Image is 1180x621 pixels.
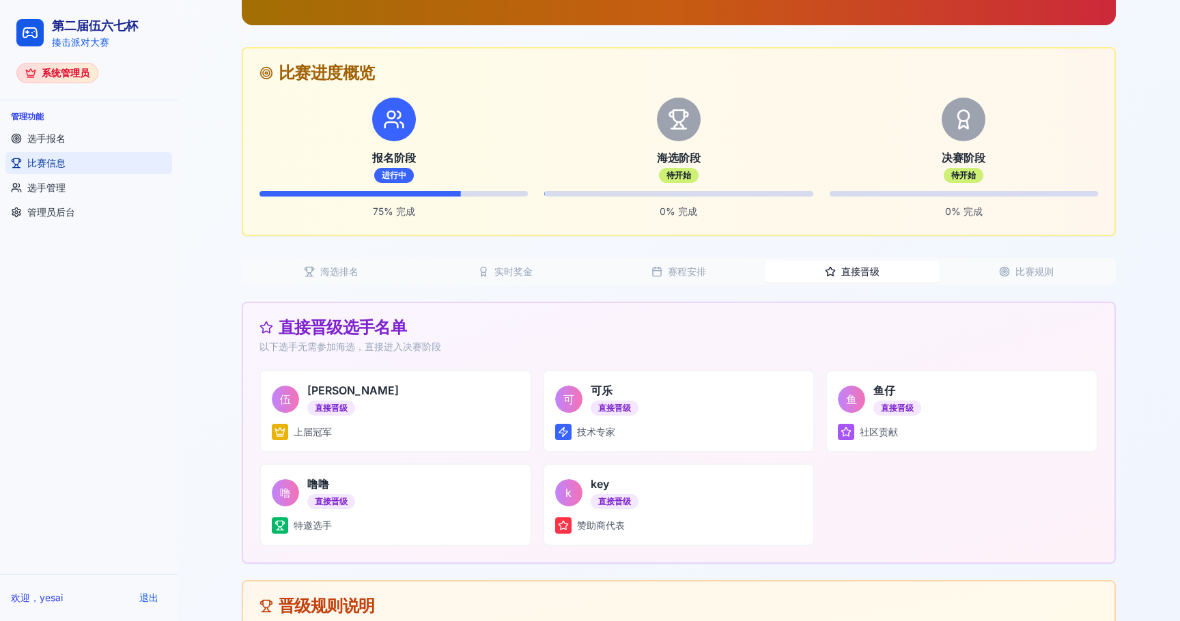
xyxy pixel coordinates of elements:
span: 伍 [272,386,299,413]
p: 揍击派对大赛 [52,35,138,49]
div: 以下选手无需参加海选，直接进入决赛阶段 [259,340,1098,353]
div: 直接晋级 [307,494,355,509]
div: 直接晋级选手名单 [259,319,1098,336]
a: 选手报名 [5,128,172,149]
button: 赛程安排 [592,261,765,283]
span: 选手管理 [27,181,66,194]
span: 赞助商代表 [577,519,625,532]
a: 选手管理 [5,177,172,199]
span: k [555,479,582,506]
p: 0 % 完成 [544,205,813,218]
div: 待开始 [944,168,983,183]
div: 直接晋级 [307,401,355,416]
button: 比赛规则 [940,261,1113,283]
span: 系统管理员 [42,66,89,80]
h3: 噜噜 [307,476,355,492]
div: 直接晋级 [591,401,638,416]
div: 直接晋级 [873,401,921,416]
button: 退出 [131,586,167,610]
div: 管理功能 [5,106,172,128]
h3: 决赛阶段 [830,149,1098,166]
h3: 海选阶段 [544,149,813,166]
span: 特邀选手 [294,519,332,532]
div: 进行中 [374,168,414,183]
p: 0 % 完成 [830,205,1098,218]
span: 上届冠军 [294,425,332,439]
h3: 可乐 [591,382,638,399]
span: 比赛信息 [27,156,66,170]
button: 海选排名 [244,261,418,283]
h3: [PERSON_NAME] [307,382,399,399]
span: 技术专家 [577,425,615,439]
p: 75 % 完成 [259,205,528,218]
div: 待开始 [659,168,699,183]
button: 直接晋级 [765,261,939,283]
h3: 鱼仔 [873,382,921,399]
div: 晋级规则说明 [259,598,1098,614]
span: 噜 [272,479,299,506]
span: 可 [555,386,582,413]
span: 鱼 [838,386,865,413]
h1: 第二届伍六七杯 [52,16,138,35]
div: 比赛进度概览 [259,65,1098,81]
a: 管理员后台 [5,201,172,223]
h3: 报名阶段 [259,149,528,166]
div: 直接晋级 [591,494,638,509]
div: 欢迎， yesai [11,591,63,605]
span: 社区贡献 [860,425,898,439]
h3: key [591,476,638,492]
span: 选手报名 [27,132,66,145]
button: 实时奖金 [418,261,591,283]
a: 比赛信息 [5,152,172,174]
span: 管理员后台 [27,205,75,219]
